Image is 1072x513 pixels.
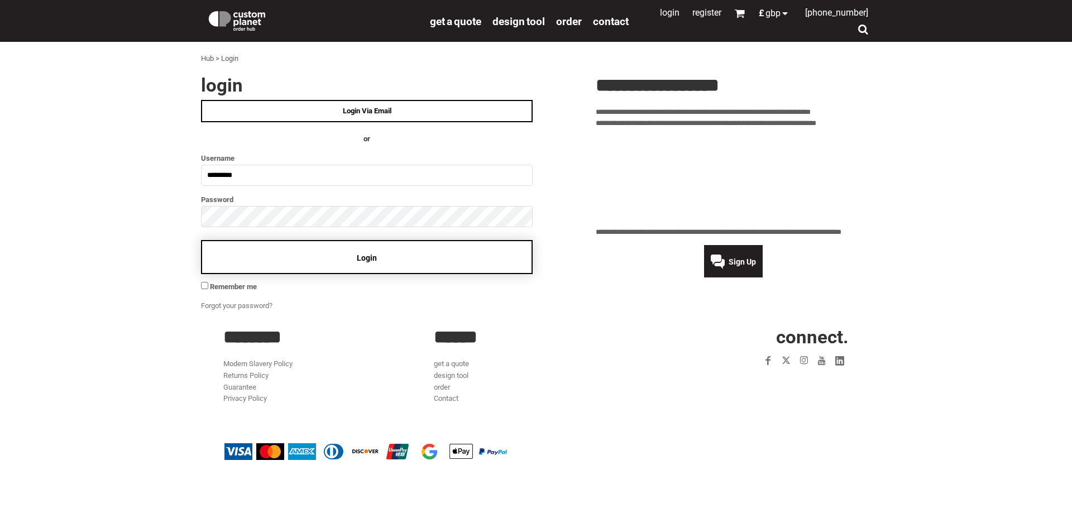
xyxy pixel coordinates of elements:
img: Apple Pay [447,443,475,460]
span: £ [759,9,765,18]
span: Contact [593,15,629,28]
a: Contact [434,394,458,402]
label: Password [201,193,533,206]
div: Login [221,53,238,65]
a: Custom Planet [201,3,424,36]
span: Remember me [210,282,257,291]
img: Custom Planet [207,8,267,31]
a: Login [660,7,679,18]
a: get a quote [434,359,469,368]
a: order [434,383,450,391]
div: > [216,53,219,65]
a: Returns Policy [223,371,269,380]
span: [PHONE_NUMBER] [805,7,868,18]
iframe: Customer reviews powered by Trustpilot [695,376,849,390]
a: Hub [201,54,214,63]
a: Privacy Policy [223,394,267,402]
a: order [556,15,582,27]
img: Visa [224,443,252,460]
span: design tool [492,15,545,28]
span: order [556,15,582,28]
span: Login [357,253,377,262]
a: Guarantee [223,383,256,391]
a: Contact [593,15,629,27]
a: Login Via Email [201,100,533,122]
img: PayPal [479,448,507,455]
a: design tool [492,15,545,27]
h2: Login [201,76,533,94]
a: get a quote [430,15,481,27]
span: get a quote [430,15,481,28]
input: Remember me [201,282,208,289]
img: American Express [288,443,316,460]
a: Forgot your password? [201,301,272,310]
span: Login Via Email [343,107,391,115]
span: GBP [765,9,781,18]
h4: OR [201,133,533,145]
img: Discover [352,443,380,460]
img: Mastercard [256,443,284,460]
img: Diners Club [320,443,348,460]
img: China UnionPay [384,443,411,460]
iframe: Customer reviews powered by Trustpilot [596,136,871,220]
span: Sign Up [729,257,756,266]
a: Register [692,7,721,18]
label: Username [201,152,533,165]
h2: CONNECT. [645,328,849,346]
a: Modern Slavery Policy [223,359,293,368]
img: Google Pay [415,443,443,460]
a: design tool [434,371,468,380]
